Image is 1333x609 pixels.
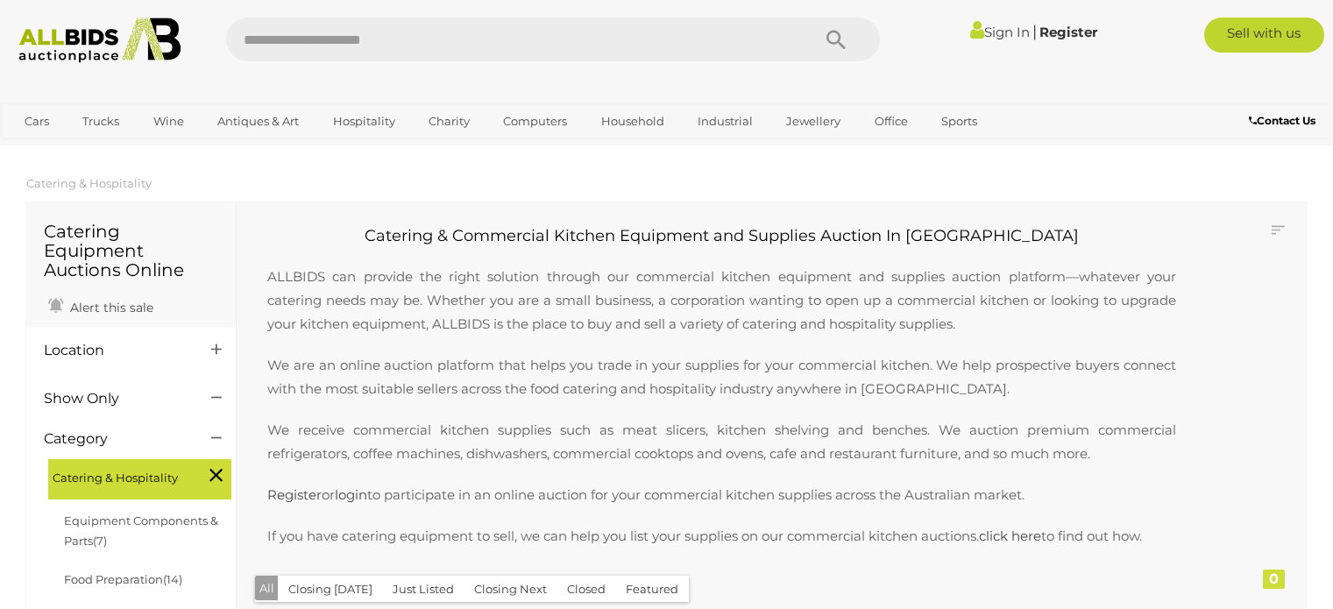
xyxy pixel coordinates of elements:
[13,136,160,165] a: [GEOGRAPHIC_DATA]
[1204,18,1324,53] a: Sell with us
[250,228,1194,245] h2: Catering & Commercial Kitchen Equipment and Supplies Auction In [GEOGRAPHIC_DATA]
[44,222,218,280] h1: Catering Equipment Auctions Online
[255,576,279,601] button: All
[93,534,107,548] span: (7)
[863,107,919,136] a: Office
[492,107,578,136] a: Computers
[930,107,989,136] a: Sports
[1263,570,1285,589] div: 0
[53,464,184,488] span: Catering & Hospitality
[464,576,557,603] button: Closing Next
[64,572,182,586] a: Food Preparation(14)
[206,107,310,136] a: Antiques & Art
[44,343,185,358] h4: Location
[26,176,152,190] a: Catering & Hospitality
[1249,114,1315,127] b: Contact Us
[250,247,1194,336] p: ALLBIDS can provide the right solution through our commercial kitchen equipment and supplies auct...
[44,293,158,319] a: Alert this sale
[64,513,218,548] a: Equipment Components & Parts(7)
[335,486,367,503] a: login
[775,107,852,136] a: Jewellery
[615,576,689,603] button: Featured
[71,107,131,136] a: Trucks
[417,107,481,136] a: Charity
[590,107,676,136] a: Household
[250,524,1194,548] p: If you have catering equipment to sell, we can help you list your supplies on our commercial kitc...
[1032,22,1037,41] span: |
[322,107,407,136] a: Hospitality
[250,353,1194,400] p: We are an online auction platform that helps you trade in your supplies for your commercial kitch...
[250,483,1194,506] p: or to participate in an online auction for your commercial kitchen supplies across the Australian...
[163,572,182,586] span: (14)
[10,18,190,63] img: Allbids.com.au
[250,418,1194,465] p: We receive commercial kitchen supplies such as meat slicers, kitchen shelving and benches. We auc...
[970,24,1030,40] a: Sign In
[278,576,383,603] button: Closing [DATE]
[1039,24,1097,40] a: Register
[1249,111,1320,131] a: Contact Us
[557,576,616,603] button: Closed
[686,107,764,136] a: Industrial
[382,576,464,603] button: Just Listed
[44,431,185,447] h4: Category
[142,107,195,136] a: Wine
[44,391,185,407] h4: Show Only
[267,486,322,503] a: Register
[979,528,1041,544] a: click here
[13,107,60,136] a: Cars
[792,18,880,61] button: Search
[66,300,153,315] span: Alert this sale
